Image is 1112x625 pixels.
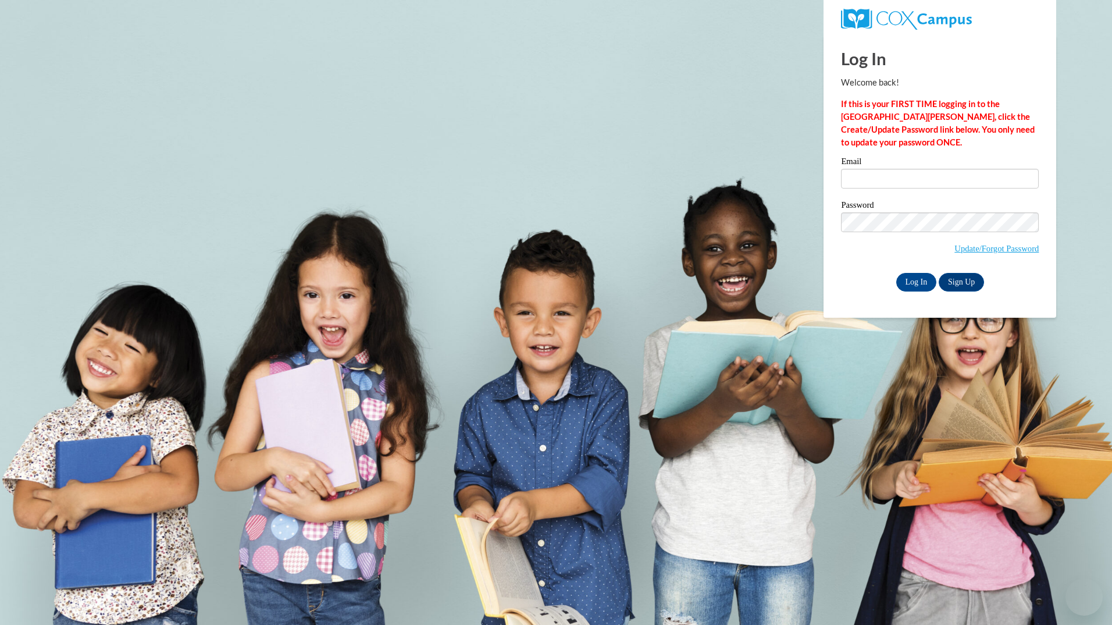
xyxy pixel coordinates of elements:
[841,47,1039,70] h1: Log In
[954,244,1039,253] a: Update/Forgot Password
[896,273,937,292] input: Log In
[939,273,984,292] a: Sign Up
[841,157,1039,169] label: Email
[841,201,1039,212] label: Password
[841,76,1039,89] p: Welcome back!
[841,9,1039,30] a: COX Campus
[841,99,1035,147] strong: If this is your FIRST TIME logging in to the [GEOGRAPHIC_DATA][PERSON_NAME], click the Create/Upd...
[1065,578,1103,616] iframe: Button to launch messaging window
[841,9,971,30] img: COX Campus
